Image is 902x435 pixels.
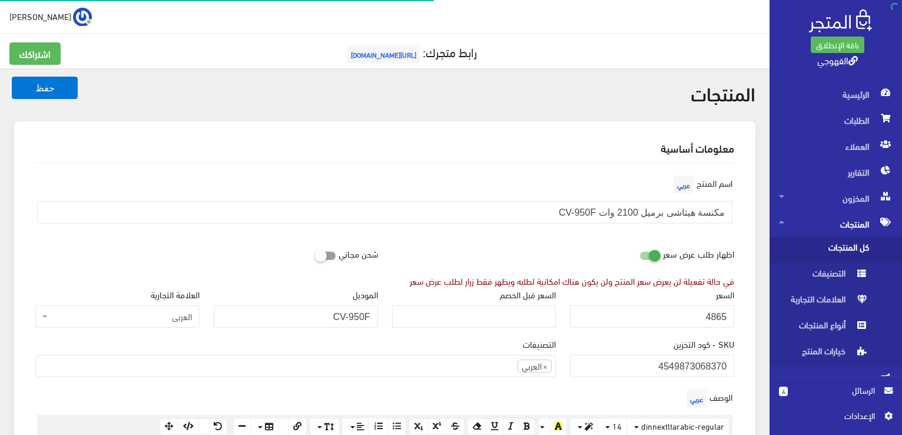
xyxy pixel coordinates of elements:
span: خيارات المنتج [779,341,868,367]
label: السعر [716,288,734,301]
span: الرسائل [797,384,875,397]
span: 14 [612,418,622,433]
a: اﻹعدادات [779,409,893,428]
label: اسم المنتج [671,173,732,196]
label: SKU - كود التخزين [674,337,734,350]
span: المخزون [779,185,893,211]
a: رابط متجرك:[URL][DOMAIN_NAME] [344,41,477,62]
span: العربي [50,311,192,322]
span: التصنيفات [779,263,868,289]
div: في حالة تفعيلة لن يعرض سعر المنتج ولن يكون هناك امكانية لطلبه ويظهر فقط زرار لطلب عرض سعر [410,275,734,288]
span: 4 [779,387,788,396]
span: العملاء [779,133,893,159]
a: التقارير [770,159,902,185]
a: الرئيسية [770,81,902,107]
label: التصنيفات [523,337,556,350]
a: العلامات التجارية [770,289,902,315]
span: الرئيسية [779,81,893,107]
a: القهوجي [817,51,858,68]
a: المنتجات [770,211,902,237]
span: العلامات التجارية [779,289,868,315]
button: حفظ [12,77,78,99]
span: العربي [35,305,200,328]
a: اشتراكك [9,42,61,65]
span: التسويق [779,367,893,393]
span: عربي [687,390,707,407]
a: كل المنتجات [770,237,902,263]
span: كل المنتجات [779,237,868,263]
a: خيارات المنتج [770,341,902,367]
label: شحن مجاني [339,242,378,265]
a: أنواع المنتجات [770,315,902,341]
span: [URL][DOMAIN_NAME] [347,45,420,63]
label: الموديل [353,288,378,301]
label: العلامة التجارية [151,288,200,301]
a: 4 الرسائل [779,384,893,409]
span: dinnextltarabic-regular [641,418,724,433]
a: المخزون [770,185,902,211]
a: ... [PERSON_NAME] [9,7,92,26]
span: المنتجات [779,211,893,237]
img: . [809,9,872,32]
span: أنواع المنتجات [779,315,868,341]
img: ... [73,8,92,27]
span: × [543,360,548,372]
a: الطلبات [770,107,902,133]
span: الطلبات [779,107,893,133]
label: السعر قبل الخصم [500,288,556,301]
label: الوصف [684,387,732,410]
h2: المنتجات [14,83,755,103]
h2: معلومات أساسية [35,143,734,153]
a: العملاء [770,133,902,159]
span: [PERSON_NAME] [9,9,71,24]
a: باقة الإنطلاق [811,37,864,53]
a: التصنيفات [770,263,902,289]
span: اﻹعدادات [788,409,874,422]
span: عربي [674,176,694,193]
label: اظهار طلب عرض سعر [663,242,734,265]
span: التقارير [779,159,893,185]
li: العربي [518,360,552,373]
